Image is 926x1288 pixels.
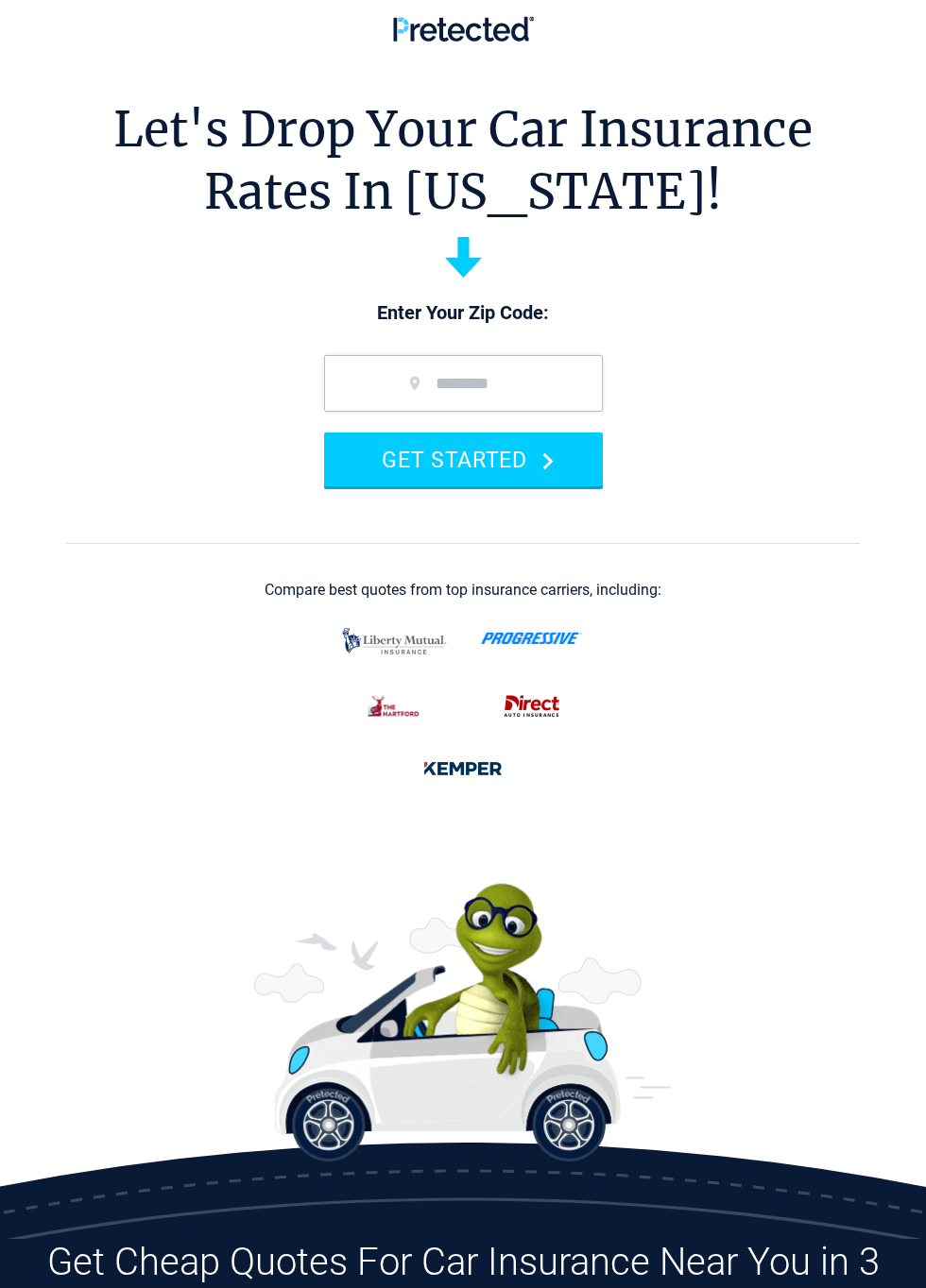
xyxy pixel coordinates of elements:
div: Compare best quotes from top insurance carriers, including: [265,582,661,599]
img: thehartford [357,686,432,726]
input: zip code [324,355,603,412]
p: Enter Your Zip Code: [305,300,622,327]
h1: Let's Drop Your Car Insurance Rates In [US_STATE]! [113,99,813,223]
img: direct [494,686,570,726]
button: GET STARTED [324,432,603,486]
img: progressive [481,632,582,645]
img: liberty [337,619,452,664]
img: Perry the Turtle With a Car [254,883,672,1161]
img: kemper [413,749,513,788]
img: Pretected Logo [393,16,534,42]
